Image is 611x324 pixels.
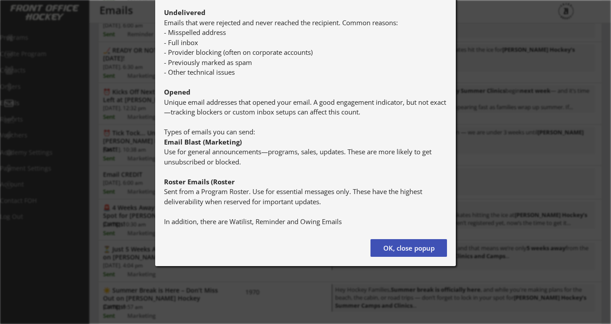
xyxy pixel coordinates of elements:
button: OK, close popup [370,239,447,257]
strong: Email Blast (Marketing) [164,137,242,146]
strong: Undelivered [164,8,206,17]
strong: Opened [164,88,191,96]
strong: Roster Emails (Roster [164,177,235,186]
